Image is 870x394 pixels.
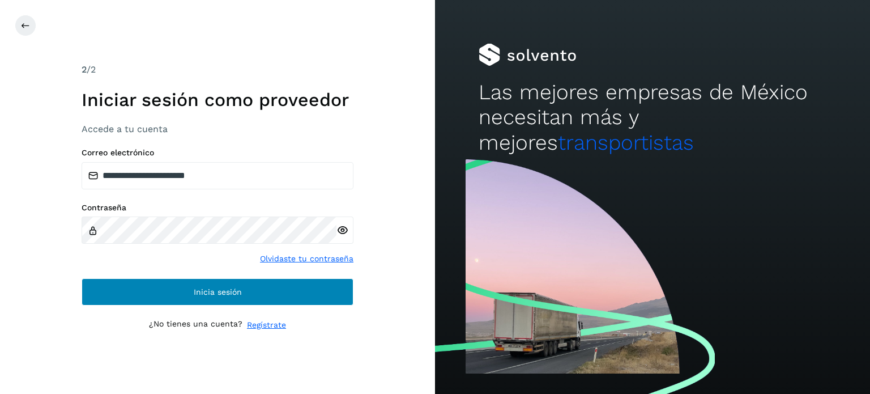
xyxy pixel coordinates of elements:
[194,288,242,296] span: Inicia sesión
[82,63,353,77] div: /2
[149,319,242,331] p: ¿No tienes una cuenta?
[260,253,353,265] a: Olvidaste tu contraseña
[479,80,826,155] h2: Las mejores empresas de México necesitan más y mejores
[82,64,87,75] span: 2
[82,203,353,213] label: Contraseña
[247,319,286,331] a: Regístrate
[558,130,694,155] span: transportistas
[82,89,353,111] h1: Iniciar sesión como proveedor
[82,148,353,158] label: Correo electrónico
[82,124,353,134] h3: Accede a tu cuenta
[82,278,353,306] button: Inicia sesión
